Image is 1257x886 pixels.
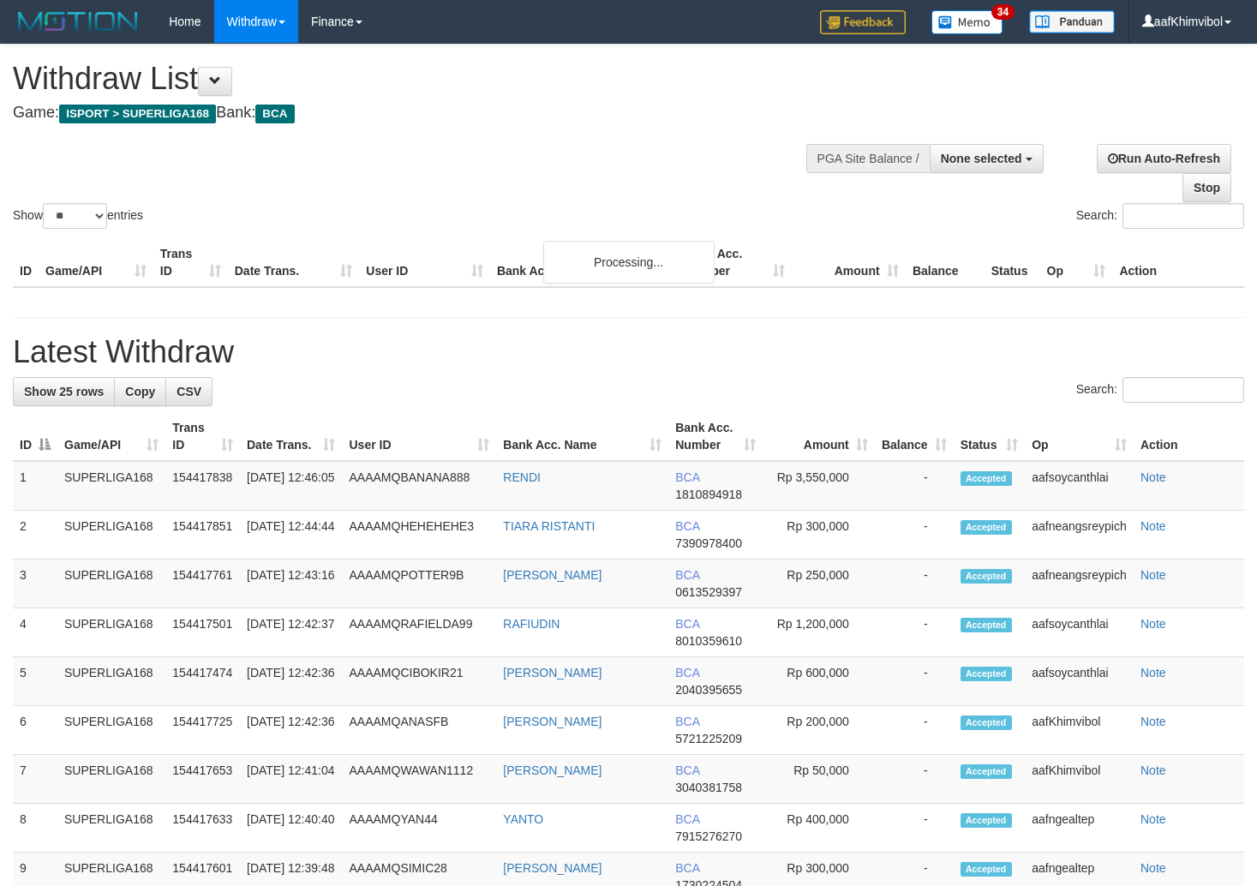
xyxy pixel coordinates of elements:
[675,536,742,550] span: Copy 7390978400 to clipboard
[1025,755,1134,804] td: aafKhimvibol
[875,461,954,511] td: -
[1134,412,1244,461] th: Action
[165,706,240,755] td: 154417725
[792,238,906,287] th: Amount
[675,861,699,875] span: BCA
[240,511,342,560] td: [DATE] 12:44:44
[675,519,699,533] span: BCA
[675,470,699,484] span: BCA
[153,238,228,287] th: Trans ID
[125,385,155,398] span: Copy
[1140,763,1166,777] a: Note
[961,520,1012,535] span: Accepted
[57,755,165,804] td: SUPERLIGA168
[342,560,496,608] td: AAAAMQPOTTER9B
[961,471,1012,486] span: Accepted
[941,152,1022,165] span: None selected
[503,812,543,826] a: YANTO
[675,763,699,777] span: BCA
[342,511,496,560] td: AAAAMQHEHEHEHE3
[675,812,699,826] span: BCA
[875,412,954,461] th: Balance: activate to sort column ascending
[1025,511,1134,560] td: aafneangsreypich
[1097,144,1231,173] a: Run Auto-Refresh
[13,511,57,560] td: 2
[57,608,165,657] td: SUPERLIGA168
[503,617,560,631] a: RAFIUDIN
[165,412,240,461] th: Trans ID: activate to sort column ascending
[165,377,212,406] a: CSV
[1025,706,1134,755] td: aafKhimvibol
[13,203,143,229] label: Show entries
[503,568,602,582] a: [PERSON_NAME]
[906,238,985,287] th: Balance
[13,9,143,34] img: MOTION_logo.png
[675,617,699,631] span: BCA
[961,667,1012,681] span: Accepted
[13,560,57,608] td: 3
[228,238,360,287] th: Date Trans.
[57,706,165,755] td: SUPERLIGA168
[13,105,821,122] h4: Game: Bank:
[1040,238,1113,287] th: Op
[1025,461,1134,511] td: aafsoycanthlai
[342,804,496,853] td: AAAAMQYAN44
[668,412,763,461] th: Bank Acc. Number: activate to sort column ascending
[875,755,954,804] td: -
[875,511,954,560] td: -
[165,511,240,560] td: 154417851
[57,412,165,461] th: Game/API: activate to sort column ascending
[763,412,874,461] th: Amount: activate to sort column ascending
[675,634,742,648] span: Copy 8010359610 to clipboard
[991,4,1015,20] span: 34
[240,657,342,706] td: [DATE] 12:42:36
[1025,560,1134,608] td: aafneangsreypich
[675,488,742,501] span: Copy 1810894918 to clipboard
[1140,519,1166,533] a: Note
[13,755,57,804] td: 7
[57,560,165,608] td: SUPERLIGA168
[961,813,1012,828] span: Accepted
[13,657,57,706] td: 5
[1140,666,1166,679] a: Note
[342,657,496,706] td: AAAAMQCIBOKIR21
[13,412,57,461] th: ID: activate to sort column descending
[1122,377,1244,403] input: Search:
[342,608,496,657] td: AAAAMQRAFIELDA99
[675,829,742,843] span: Copy 7915276270 to clipboard
[1140,861,1166,875] a: Note
[678,238,792,287] th: Bank Acc. Number
[13,608,57,657] td: 4
[165,608,240,657] td: 154417501
[1025,608,1134,657] td: aafsoycanthlai
[954,412,1026,461] th: Status: activate to sort column ascending
[1029,10,1115,33] img: panduan.png
[165,657,240,706] td: 154417474
[806,144,930,173] div: PGA Site Balance /
[675,715,699,728] span: BCA
[1140,470,1166,484] a: Note
[931,10,1003,34] img: Button%20Memo.svg
[240,755,342,804] td: [DATE] 12:41:04
[961,569,1012,584] span: Accepted
[930,144,1044,173] button: None selected
[961,764,1012,779] span: Accepted
[875,657,954,706] td: -
[342,755,496,804] td: AAAAMQWAWAN1112
[763,608,874,657] td: Rp 1,200,000
[57,804,165,853] td: SUPERLIGA168
[342,412,496,461] th: User ID: activate to sort column ascending
[13,377,115,406] a: Show 25 rows
[13,706,57,755] td: 6
[13,335,1244,369] h1: Latest Withdraw
[675,585,742,599] span: Copy 0613529397 to clipboard
[1140,568,1166,582] a: Note
[875,608,954,657] td: -
[240,461,342,511] td: [DATE] 12:46:05
[114,377,166,406] a: Copy
[13,804,57,853] td: 8
[359,238,490,287] th: User ID
[59,105,216,123] span: ISPORT > SUPERLIGA168
[240,706,342,755] td: [DATE] 12:42:36
[675,568,699,582] span: BCA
